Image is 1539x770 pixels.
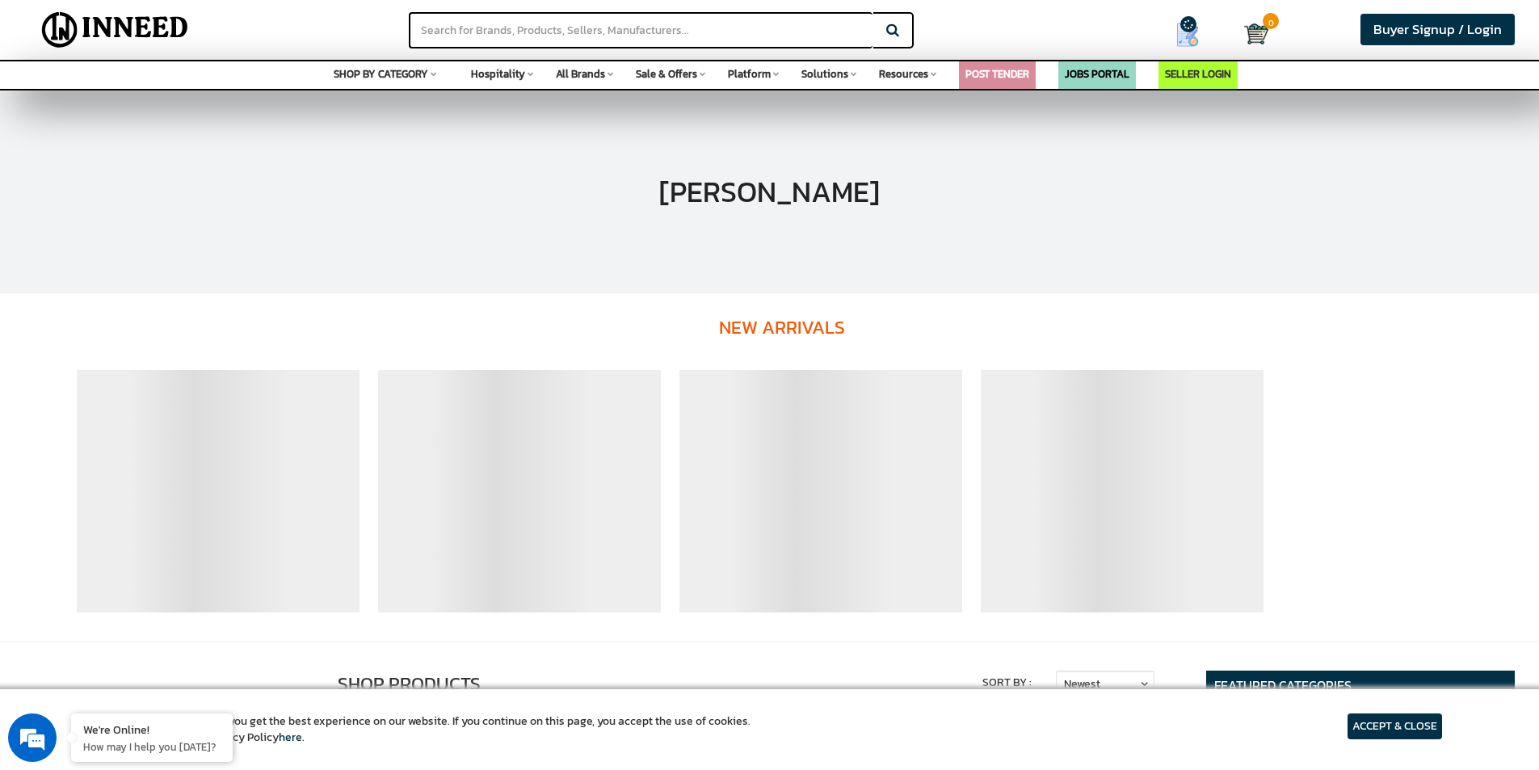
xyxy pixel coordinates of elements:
p: How may I help you today? [83,739,221,754]
h4: New Arrivals [113,293,1450,362]
a: POST TENDER [965,66,1029,82]
span: All Brands [556,66,605,82]
span: Solutions [801,66,848,82]
article: ACCEPT & CLOSE [1348,713,1442,739]
a: my Quotes [1144,16,1244,53]
label: Shop Products [338,671,481,697]
div: We're Online! [83,722,221,737]
label: Sort By : [982,675,1032,691]
h1: [PERSON_NAME] [659,176,880,208]
a: Cart 0 [1244,16,1259,52]
img: Show My Quotes [1175,23,1200,47]
a: here [279,729,302,746]
span: Hospitality [471,66,525,82]
a: JOBS PORTAL [1065,66,1129,82]
span: Platform [728,66,771,82]
span: SHOP BY CATEGORY [334,66,428,82]
span: 0 [1263,13,1279,29]
img: Cart [1244,22,1268,46]
article: We use cookies to ensure you get the best experience on our website. If you continue on this page... [97,713,751,746]
h4: Featured Categories [1206,671,1516,701]
span: Sale & Offers [636,66,697,82]
a: Buyer Signup / Login [1360,14,1515,45]
a: SELLER LOGIN [1165,66,1231,82]
span: Buyer Signup / Login [1373,19,1502,40]
img: Inneed.Market [28,10,202,50]
span: Resources [879,66,928,82]
input: Search for Brands, Products, Sellers, Manufacturers... [409,12,873,48]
